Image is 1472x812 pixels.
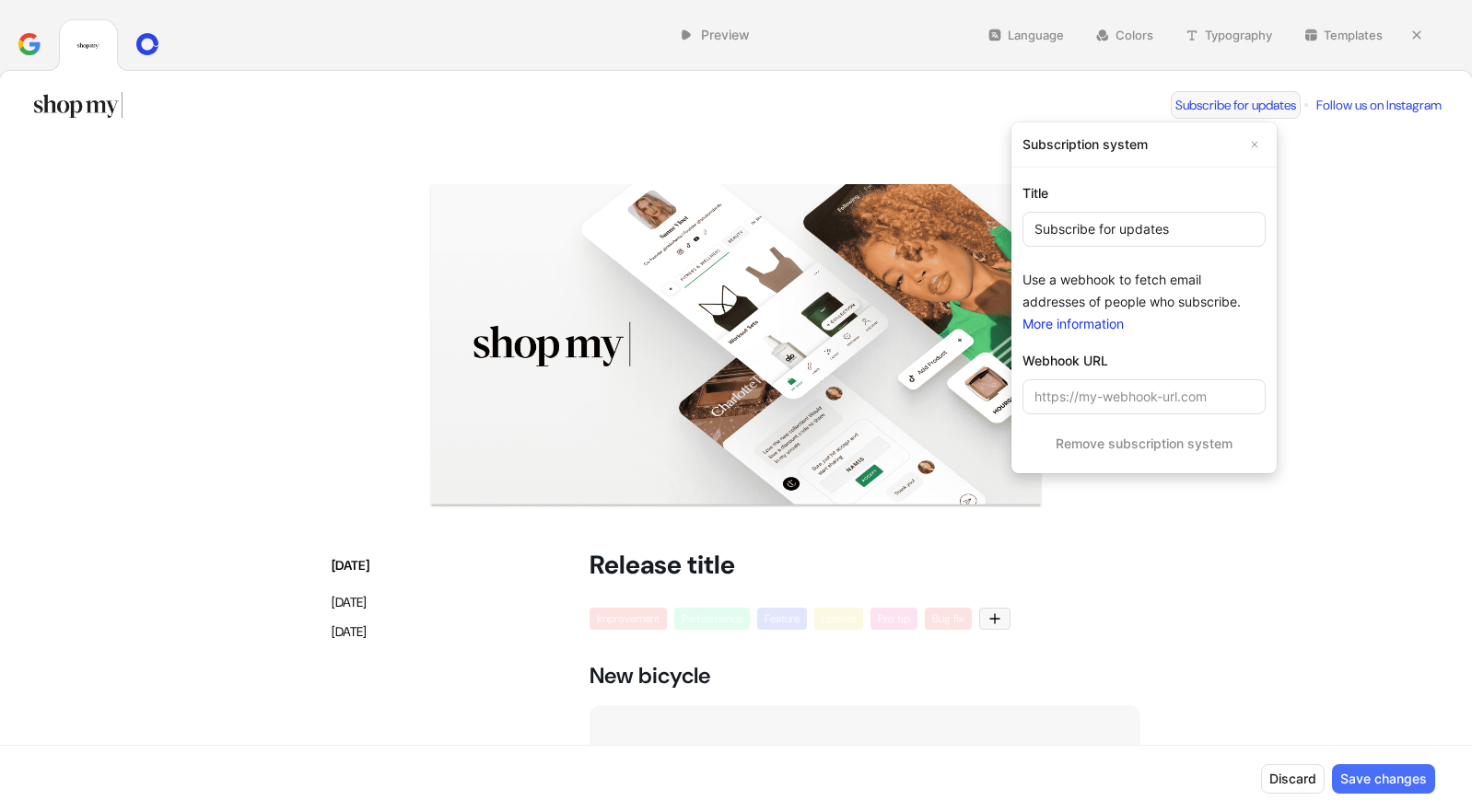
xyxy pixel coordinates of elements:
div: Title [1022,182,1266,204]
div: Subscription system [1022,122,1266,167]
p: Use a webhook to fetch email addresses of people who subscribe. [1022,269,1266,313]
button: Remove subscription system [1022,429,1266,458]
input: https://my-webhook-url.com [1022,379,1266,414]
a: More information [1022,316,1124,331]
div: Webhook URL [1022,350,1266,372]
input: Subscribe to changelog [1022,212,1266,247]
